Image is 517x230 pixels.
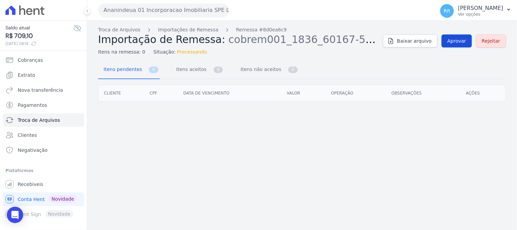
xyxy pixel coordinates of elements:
span: Novidade [49,195,77,203]
span: Pagamentos [18,102,47,109]
th: Operação [326,85,386,101]
span: Processando [177,48,207,56]
span: Itens na remessa: 0 [98,48,145,56]
span: RR [444,9,450,13]
a: Troca de Arquivos [3,113,84,127]
th: Ações [461,85,506,101]
a: Rejeitar [476,34,506,47]
th: Observações [386,85,461,101]
span: cobrem001_1836_60167-5_250925_010.TXT [229,33,457,45]
a: Itens aceitos 0 [171,61,224,79]
div: Plataformas [5,167,81,175]
p: [PERSON_NAME] [458,5,503,12]
button: RR [PERSON_NAME] Ver opções [435,1,517,20]
a: Remessa #8d0ea6c9 [236,26,287,33]
span: 0 [149,67,158,73]
span: Extrato [18,72,35,78]
th: CPF [144,85,178,101]
a: Cobranças [3,53,84,67]
a: Baixar arquivo [383,34,438,47]
span: Clientes [18,132,37,139]
a: Clientes [3,128,84,142]
a: Recebíveis [3,177,84,191]
span: R$ 709,10 [5,31,73,41]
span: Rejeitar [482,38,500,44]
span: Negativação [18,147,48,154]
nav: Breadcrumb [98,26,378,33]
span: 0 [288,67,298,73]
a: Itens pendentes 0 [98,61,160,79]
span: Cobranças [18,57,43,63]
th: Valor [282,85,326,101]
a: Negativação [3,143,84,157]
span: Recebíveis [18,181,43,188]
nav: Tab selector [98,61,299,79]
a: Importações de Remessa [158,26,218,33]
span: Baixar arquivo [397,38,432,44]
a: Itens não aceitos 0 [235,61,299,79]
span: Aprovar [447,38,466,44]
span: Itens não aceitos [237,62,283,76]
a: Extrato [3,68,84,82]
a: Aprovar [442,34,472,47]
nav: Sidebar [5,53,81,221]
a: Pagamentos [3,98,84,112]
span: Nova transferência [18,87,63,94]
p: Ver opções [458,12,503,17]
div: Open Intercom Messenger [7,207,23,223]
th: Data de vencimento [178,85,282,101]
span: [DATE] 08:18 [5,41,73,47]
a: Troca de Arquivos [98,26,140,33]
span: Troca de Arquivos [18,117,60,124]
span: Situação: [153,48,176,56]
button: Ananindeua 01 Incorporacao Imobiliaria SPE LTDA [98,3,229,17]
span: Conta Hent [18,196,45,203]
span: Itens aceitos [172,62,208,76]
span: 0 [214,67,223,73]
th: Cliente [98,85,144,101]
span: Importação de Remessa: [98,33,225,45]
a: Conta Hent Novidade [3,192,84,206]
span: Saldo atual [5,24,73,31]
span: Itens pendentes [100,62,143,76]
a: Nova transferência [3,83,84,97]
